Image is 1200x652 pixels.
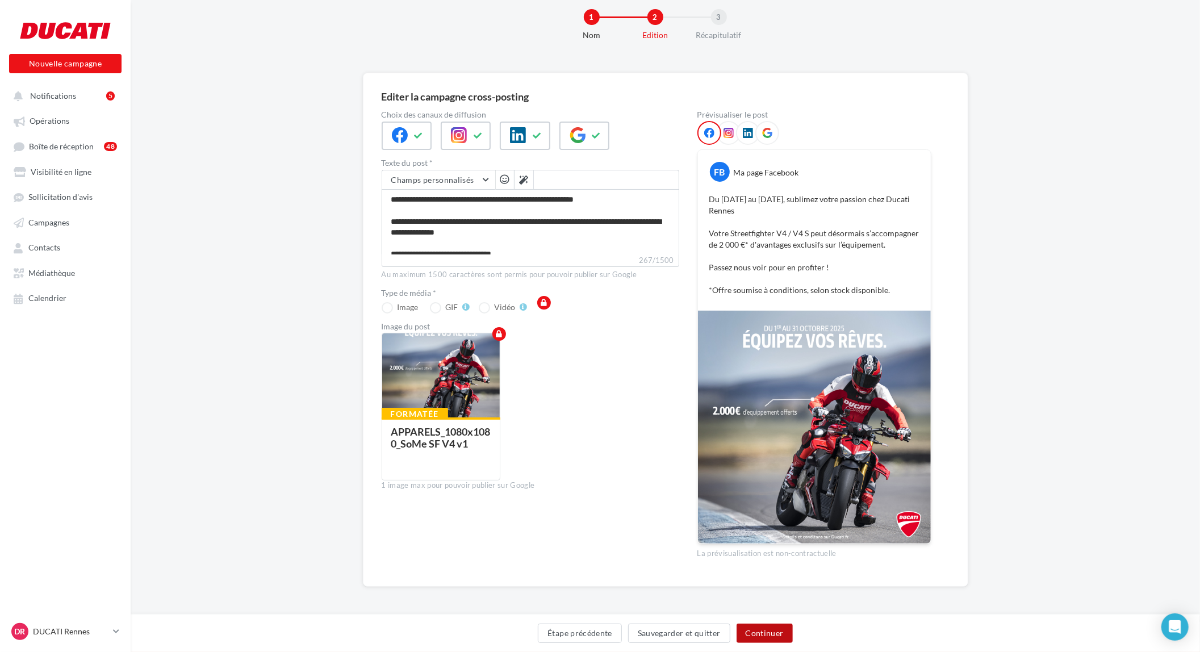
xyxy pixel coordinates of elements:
[697,544,931,559] div: La prévisualisation est non-contractuelle
[382,323,679,331] div: Image du post
[7,287,124,308] a: Calendrier
[28,243,60,253] span: Contacts
[382,159,679,167] label: Texte du post *
[1161,613,1189,641] div: Open Intercom Messenger
[382,91,529,102] div: Editer la campagne cross-posting
[382,111,679,119] label: Choix des canaux de diffusion
[7,212,124,232] a: Campagnes
[555,30,628,41] div: Nom
[7,237,124,257] a: Contacts
[382,480,679,491] div: 1 image max pour pouvoir publier sur Google
[9,54,122,73] button: Nouvelle campagne
[391,425,491,450] div: APPARELS_1080x1080_SoMe SF V4 v1
[697,111,931,119] div: Prévisualiser le post
[382,270,679,280] div: Au maximum 1500 caractères sont permis pour pouvoir publier sur Google
[31,167,91,177] span: Visibilité en ligne
[391,175,474,185] span: Champs personnalisés
[7,85,119,106] button: Notifications 5
[28,268,75,278] span: Médiathèque
[28,218,69,227] span: Campagnes
[28,294,66,303] span: Calendrier
[28,193,93,202] span: Sollicitation d'avis
[7,136,124,157] a: Boîte de réception48
[104,142,117,151] div: 48
[619,30,692,41] div: Edition
[30,91,76,101] span: Notifications
[7,186,124,207] a: Sollicitation d'avis
[29,141,94,151] span: Boîte de réception
[737,624,793,643] button: Continuer
[382,408,448,420] div: Formatée
[734,167,799,178] div: Ma page Facebook
[538,624,622,643] button: Étape précédente
[584,9,600,25] div: 1
[7,110,124,131] a: Opérations
[710,162,730,182] div: FB
[382,289,679,297] label: Type de média *
[15,626,26,637] span: DR
[709,194,919,296] p: Du [DATE] au [DATE], sublimez votre passion chez Ducati Rennes Votre Streetfighter V4 / V4 S peut...
[382,254,679,267] label: 267/1500
[33,626,108,637] p: DUCATI Rennes
[628,624,730,643] button: Sauvegarder et quitter
[683,30,755,41] div: Récapitulatif
[647,9,663,25] div: 2
[9,621,122,642] a: DR DUCATI Rennes
[382,170,495,190] button: Champs personnalisés
[7,262,124,283] a: Médiathèque
[30,116,69,126] span: Opérations
[7,161,124,182] a: Visibilité en ligne
[711,9,727,25] div: 3
[106,91,115,101] div: 5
